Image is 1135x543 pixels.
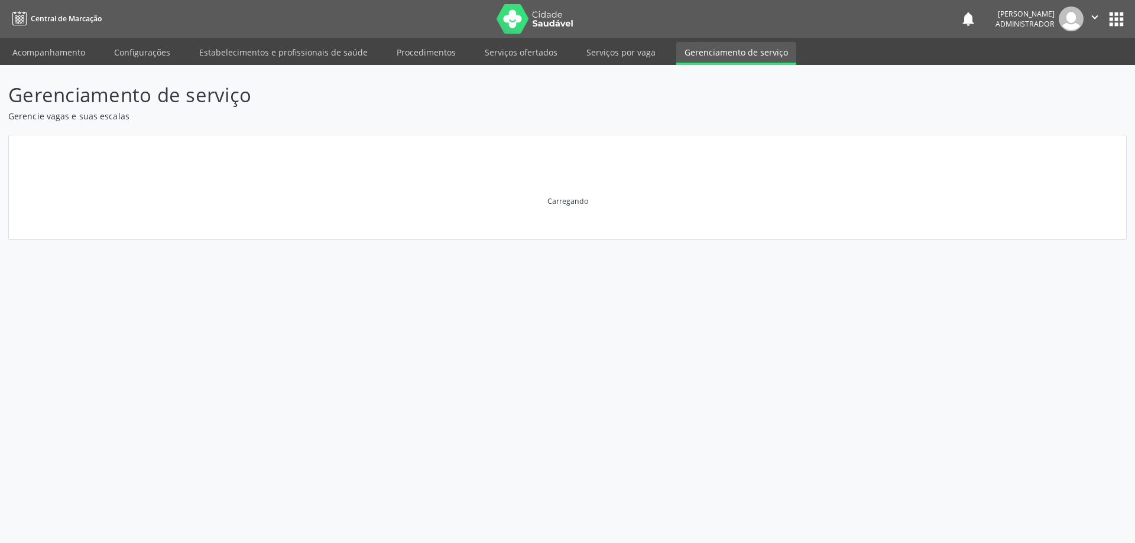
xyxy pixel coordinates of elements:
a: Serviços ofertados [476,42,566,63]
a: Central de Marcação [8,9,102,28]
a: Procedimentos [388,42,464,63]
span: Central de Marcação [31,14,102,24]
img: img [1059,6,1084,31]
a: Gerenciamento de serviço [676,42,796,65]
a: Serviços por vaga [578,42,664,63]
p: Gerenciamento de serviço [8,80,791,110]
a: Acompanhamento [4,42,93,63]
div: [PERSON_NAME] [995,9,1055,19]
a: Configurações [106,42,179,63]
button: notifications [960,11,977,27]
div: Carregando [547,196,588,206]
a: Estabelecimentos e profissionais de saúde [191,42,376,63]
span: Administrador [995,19,1055,29]
button: apps [1106,9,1127,30]
i:  [1088,11,1101,24]
button:  [1084,6,1106,31]
p: Gerencie vagas e suas escalas [8,110,791,122]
